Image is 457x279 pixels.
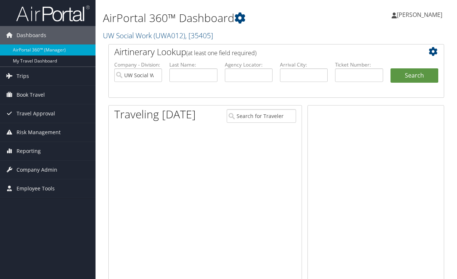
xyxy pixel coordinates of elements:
[17,123,61,142] span: Risk Management
[17,26,46,44] span: Dashboards
[335,61,383,68] label: Ticket Number:
[392,4,450,26] a: [PERSON_NAME]
[227,109,296,123] input: Search for Traveler
[225,61,273,68] label: Agency Locator:
[17,86,45,104] span: Book Travel
[114,46,410,58] h2: Airtinerary Lookup
[114,61,162,68] label: Company - Division:
[169,61,217,68] label: Last Name:
[17,179,55,198] span: Employee Tools
[185,31,213,40] span: , [ 35405 ]
[280,61,328,68] label: Arrival City:
[154,31,185,40] span: ( UWA012 )
[391,68,438,83] button: Search
[16,5,90,22] img: airportal-logo.png
[186,49,256,57] span: (at least one field required)
[103,10,334,26] h1: AirPortal 360™ Dashboard
[103,31,213,40] a: UW Social Work
[114,107,196,122] h1: Traveling [DATE]
[17,142,41,160] span: Reporting
[17,161,57,179] span: Company Admin
[17,104,55,123] span: Travel Approval
[17,67,29,85] span: Trips
[397,11,442,19] span: [PERSON_NAME]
